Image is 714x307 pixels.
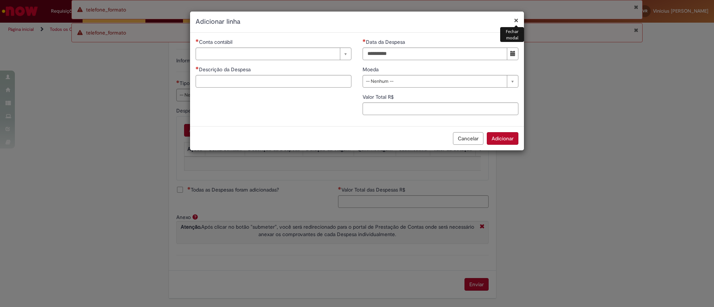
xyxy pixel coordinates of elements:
span: Necessários - Conta contábil [199,39,234,45]
span: Descrição da Despesa [199,66,252,73]
button: Cancelar [453,132,483,145]
input: Valor Total R$ [363,102,518,115]
h2: Adicionar linha [196,17,518,27]
span: Necessários [196,66,199,69]
input: Descrição da Despesa [196,75,351,88]
span: Moeda [363,66,380,73]
a: Limpar campo Conta contábil [196,48,351,60]
button: Mostrar calendário para Data da Despesa [507,48,518,60]
button: Adicionar [487,132,518,145]
span: -- Nenhum -- [366,75,503,87]
input: Data da Despesa [363,48,507,60]
span: Necessários [196,39,199,42]
span: Valor Total R$ [363,94,395,100]
div: Fechar modal [500,27,524,42]
span: Data da Despesa [366,39,406,45]
span: Necessários [363,39,366,42]
button: Fechar modal [514,16,518,24]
